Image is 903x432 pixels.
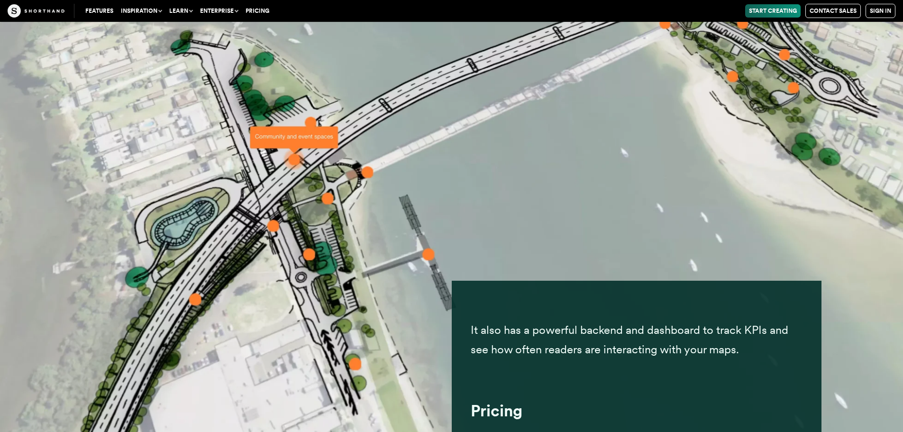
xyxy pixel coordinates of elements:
a: Start Creating [745,4,801,18]
p: It also has a powerful backend and dashboard to track KPIs and see how often readers are interact... [471,321,803,359]
a: Sign in [866,4,895,18]
img: The Craft [8,4,64,18]
button: Enterprise [196,4,242,18]
strong: Pricing [471,401,522,420]
button: Learn [165,4,196,18]
a: Features [82,4,117,18]
a: Pricing [242,4,273,18]
a: Contact Sales [805,4,861,18]
button: Inspiration [117,4,165,18]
